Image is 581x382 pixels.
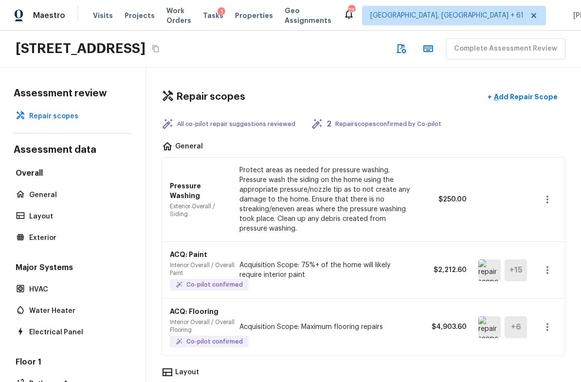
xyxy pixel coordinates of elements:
p: Co-pilot confirmed [186,338,243,346]
span: Tasks [203,12,223,19]
span: Visits [93,11,113,20]
p: $4,903.60 [423,322,467,332]
span: [GEOGRAPHIC_DATA], [GEOGRAPHIC_DATA] + 61 [370,11,524,20]
p: Layout [29,212,126,221]
p: ACQ: Flooring [170,307,249,316]
p: Electrical Panel [29,327,126,337]
p: Add Repair Scope [492,92,558,102]
span: Work Orders [166,6,191,25]
p: Exterior [29,233,126,243]
p: All co-pilot repair suggestions reviewed [177,120,295,128]
h4: Repair scopes [176,91,245,103]
span: Geo Assignments [285,6,331,25]
h4: Assessment data [14,144,132,158]
h5: Floor 1 [14,357,132,369]
p: Interior Overall / Overall Flooring [170,318,249,334]
p: Acquisition Scope: 75%+ of the home will likely require interior paint [239,260,411,280]
h2: [STREET_ADDRESS] [16,40,145,57]
h5: 2 [327,119,331,129]
h5: Overall [14,168,132,181]
span: Projects [125,11,155,20]
p: Interior Overall / Overall Paint [170,261,249,277]
p: $250.00 [423,195,467,204]
button: +Add Repair Scope [480,87,565,107]
p: General [29,190,126,200]
h4: Assessment review [14,87,132,100]
h5: Major Systems [14,262,132,275]
p: HVAC [29,285,126,294]
span: Properties [235,11,273,20]
p: Layout [175,367,199,379]
img: repair scope asset [478,259,501,281]
p: Water Heater [29,306,126,316]
p: General [175,142,203,153]
p: Co-pilot confirmed [186,281,243,289]
p: Repair scopes confirmed by Co-pilot [335,120,441,128]
div: 1 [218,7,225,17]
p: Exterior Overall / Siding [170,202,228,218]
span: Maestro [33,11,65,20]
p: Pressure Washing [170,181,228,200]
h5: + 6 [511,322,521,332]
p: ACQ: Paint [170,250,249,259]
p: Repair scopes [29,111,126,121]
h5: + 15 [509,265,523,275]
div: 737 [348,6,355,16]
p: Protect areas as needed for pressure washing. Pressure wash the siding on the home using the appr... [239,165,411,234]
p: Acquisition Scope: Maximum flooring repairs [239,322,411,332]
p: $2,212.60 [423,265,467,275]
img: repair scope asset [478,316,501,338]
button: Copy Address [149,42,162,55]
